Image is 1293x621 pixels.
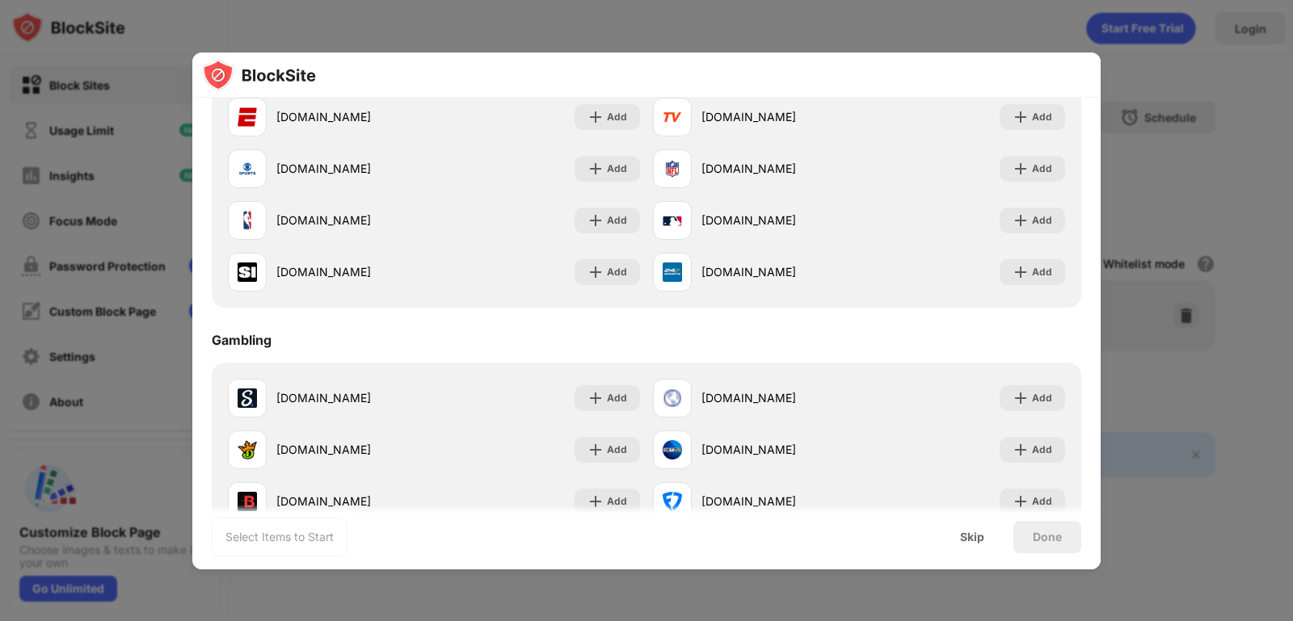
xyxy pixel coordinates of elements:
[607,390,627,406] div: Add
[202,59,316,91] img: logo-blocksite.svg
[238,388,257,408] img: favicons
[607,109,627,125] div: Add
[663,211,682,230] img: favicons
[607,493,627,510] div: Add
[212,332,272,348] div: Gambling
[238,440,257,459] img: favicons
[701,493,859,510] div: [DOMAIN_NAME]
[225,529,334,545] div: Select Items to Start
[663,159,682,178] img: favicons
[960,531,984,543] div: Skip
[663,262,682,282] img: favicons
[1032,442,1052,458] div: Add
[663,388,682,408] img: favicons
[607,442,627,458] div: Add
[701,263,859,280] div: [DOMAIN_NAME]
[276,441,434,458] div: [DOMAIN_NAME]
[238,107,257,127] img: favicons
[276,160,434,177] div: [DOMAIN_NAME]
[1033,531,1062,543] div: Done
[238,211,257,230] img: favicons
[701,212,859,229] div: [DOMAIN_NAME]
[276,493,434,510] div: [DOMAIN_NAME]
[1032,109,1052,125] div: Add
[238,159,257,178] img: favicons
[276,108,434,125] div: [DOMAIN_NAME]
[238,492,257,511] img: favicons
[607,264,627,280] div: Add
[701,160,859,177] div: [DOMAIN_NAME]
[1032,390,1052,406] div: Add
[663,440,682,459] img: favicons
[1032,212,1052,229] div: Add
[1032,493,1052,510] div: Add
[276,212,434,229] div: [DOMAIN_NAME]
[663,107,682,127] img: favicons
[663,492,682,511] img: favicons
[607,161,627,177] div: Add
[1032,264,1052,280] div: Add
[701,108,859,125] div: [DOMAIN_NAME]
[607,212,627,229] div: Add
[1032,161,1052,177] div: Add
[276,389,434,406] div: [DOMAIN_NAME]
[701,441,859,458] div: [DOMAIN_NAME]
[238,262,257,282] img: favicons
[276,263,434,280] div: [DOMAIN_NAME]
[701,389,859,406] div: [DOMAIN_NAME]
